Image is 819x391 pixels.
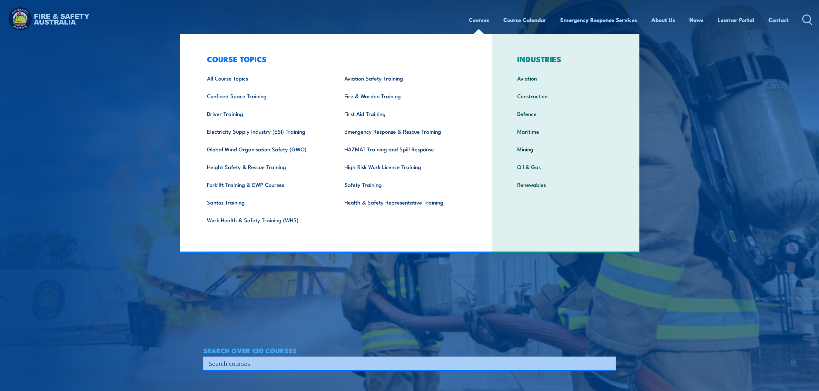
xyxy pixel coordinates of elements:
[651,11,675,28] a: About Us
[334,122,472,140] a: Emergency Response & Rescue Training
[503,11,546,28] a: Course Calendar
[209,358,602,368] input: Search input
[197,193,335,211] a: Santos Training
[507,87,624,105] a: Construction
[507,140,624,158] a: Mining
[197,140,335,158] a: Global Wind Organisation Safety (GWO)
[768,11,789,28] a: Contact
[197,54,472,63] h3: COURSE TOPICS
[507,122,624,140] a: Maritime
[605,359,614,368] button: Search magnifier button
[197,211,335,229] a: Work Health & Safety Training (WHS)
[197,105,335,122] a: Driver Training
[718,11,754,28] a: Learner Portal
[197,122,335,140] a: Electricity Supply Industry (ESI) Training
[197,158,335,176] a: Height Safety & Rescue Training
[507,176,624,193] a: Renewables
[689,11,704,28] a: News
[334,105,472,122] a: First Aid Training
[197,69,335,87] a: All Course Topics
[507,105,624,122] a: Defence
[507,54,624,63] h3: INDUSTRIES
[507,158,624,176] a: Oil & Gas
[197,87,335,105] a: Confined Space Training
[210,359,603,368] form: Search form
[560,11,637,28] a: Emergency Response Services
[334,69,472,87] a: Aviation Safety Training
[334,140,472,158] a: HAZMAT Training and Spill Response
[469,11,489,28] a: Courses
[334,193,472,211] a: Health & Safety Representative Training
[334,176,472,193] a: Safety Training
[507,69,624,87] a: Aviation
[334,158,472,176] a: High Risk Work Licence Training
[203,347,616,354] h4: SEARCH OVER 120 COURSES
[334,87,472,105] a: Fire & Warden Training
[197,176,335,193] a: Forklift Training & EWP Courses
